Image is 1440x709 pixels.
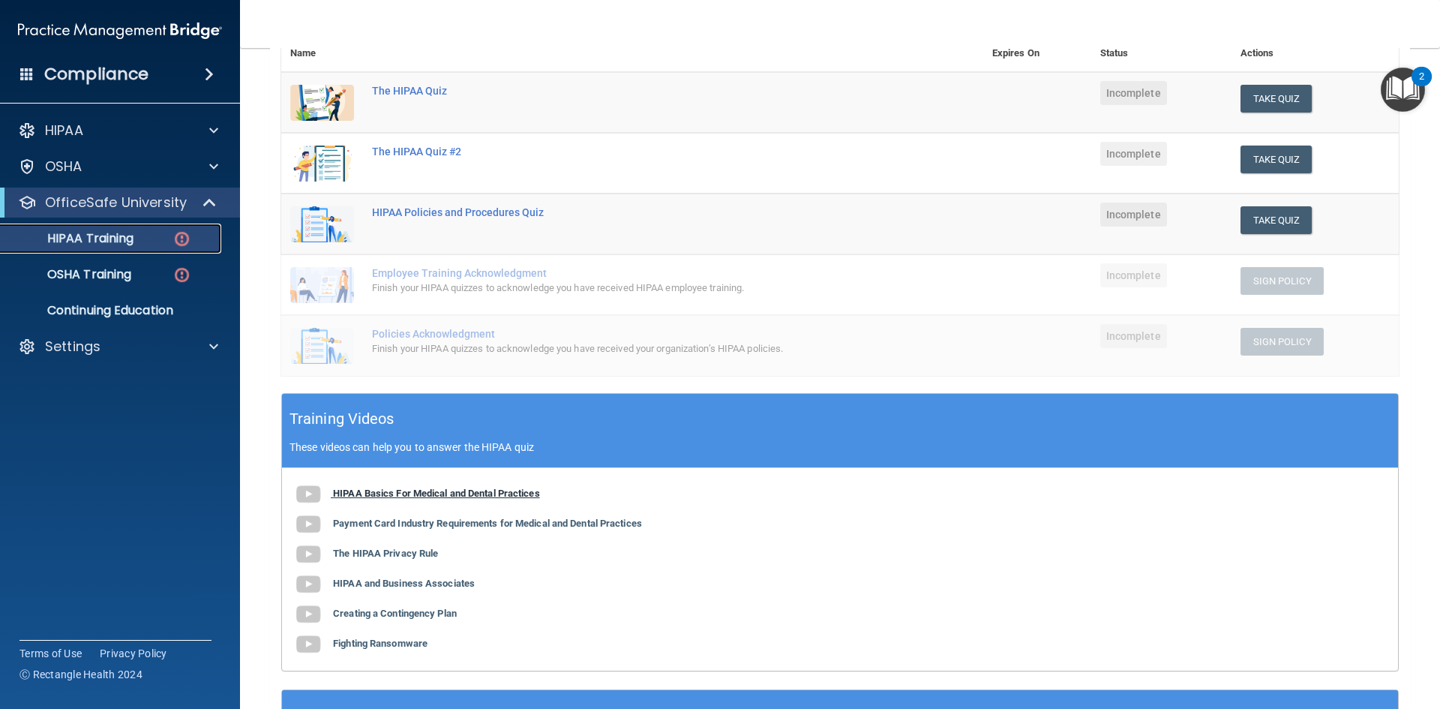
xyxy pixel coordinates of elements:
img: gray_youtube_icon.38fcd6cc.png [293,479,323,509]
b: HIPAA Basics For Medical and Dental Practices [333,488,540,499]
th: Actions [1231,35,1399,72]
p: OSHA Training [10,267,131,282]
div: Employee Training Acknowledgment [372,267,908,279]
span: Incomplete [1100,142,1167,166]
img: danger-circle.6113f641.png [172,230,191,248]
div: The HIPAA Quiz [372,85,908,97]
b: Creating a Contingency Plan [333,608,457,619]
button: Open Resource Center, 2 new notifications [1381,68,1425,112]
a: Privacy Policy [100,646,167,661]
a: Settings [18,338,218,356]
button: Sign Policy [1240,267,1324,295]
p: HIPAA Training [10,231,133,246]
div: 2 [1419,77,1424,96]
button: Take Quiz [1240,85,1312,113]
a: OSHA [18,158,218,176]
div: HIPAA Policies and Procedures Quiz [372,206,908,218]
th: Expires On [983,35,1091,72]
p: Settings [45,338,100,356]
b: Payment Card Industry Requirements for Medical and Dental Practices [333,518,642,529]
img: gray_youtube_icon.38fcd6cc.png [293,569,323,599]
span: Incomplete [1100,324,1167,348]
p: These videos can help you to answer the HIPAA quiz [289,441,1390,453]
p: OSHA [45,158,82,176]
span: Incomplete [1100,81,1167,105]
button: Sign Policy [1240,328,1324,356]
img: gray_youtube_icon.38fcd6cc.png [293,599,323,629]
th: Status [1091,35,1231,72]
b: The HIPAA Privacy Rule [333,548,438,559]
h5: Training Videos [289,406,394,432]
button: Take Quiz [1240,206,1312,234]
a: OfficeSafe University [18,194,217,212]
p: HIPAA [45,122,83,140]
span: Incomplete [1100,203,1167,227]
p: OfficeSafe University [45,194,187,212]
th: Name [281,35,363,72]
span: Ⓒ Rectangle Health 2024 [19,667,142,682]
a: HIPAA [18,122,218,140]
img: gray_youtube_icon.38fcd6cc.png [293,629,323,659]
img: danger-circle.6113f641.png [172,266,191,284]
div: Finish your HIPAA quizzes to acknowledge you have received HIPAA employee training. [372,279,908,297]
h4: Compliance [44,64,148,85]
span: Incomplete [1100,263,1167,287]
p: Continuing Education [10,303,214,318]
b: Fighting Ransomware [333,638,427,649]
div: Policies Acknowledgment [372,328,908,340]
img: gray_youtube_icon.38fcd6cc.png [293,509,323,539]
div: The HIPAA Quiz #2 [372,146,908,158]
a: Terms of Use [19,646,82,661]
img: PMB logo [18,16,222,46]
button: Take Quiz [1240,146,1312,173]
div: Finish your HIPAA quizzes to acknowledge you have received your organization’s HIPAA policies. [372,340,908,358]
b: HIPAA and Business Associates [333,578,475,589]
img: gray_youtube_icon.38fcd6cc.png [293,539,323,569]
